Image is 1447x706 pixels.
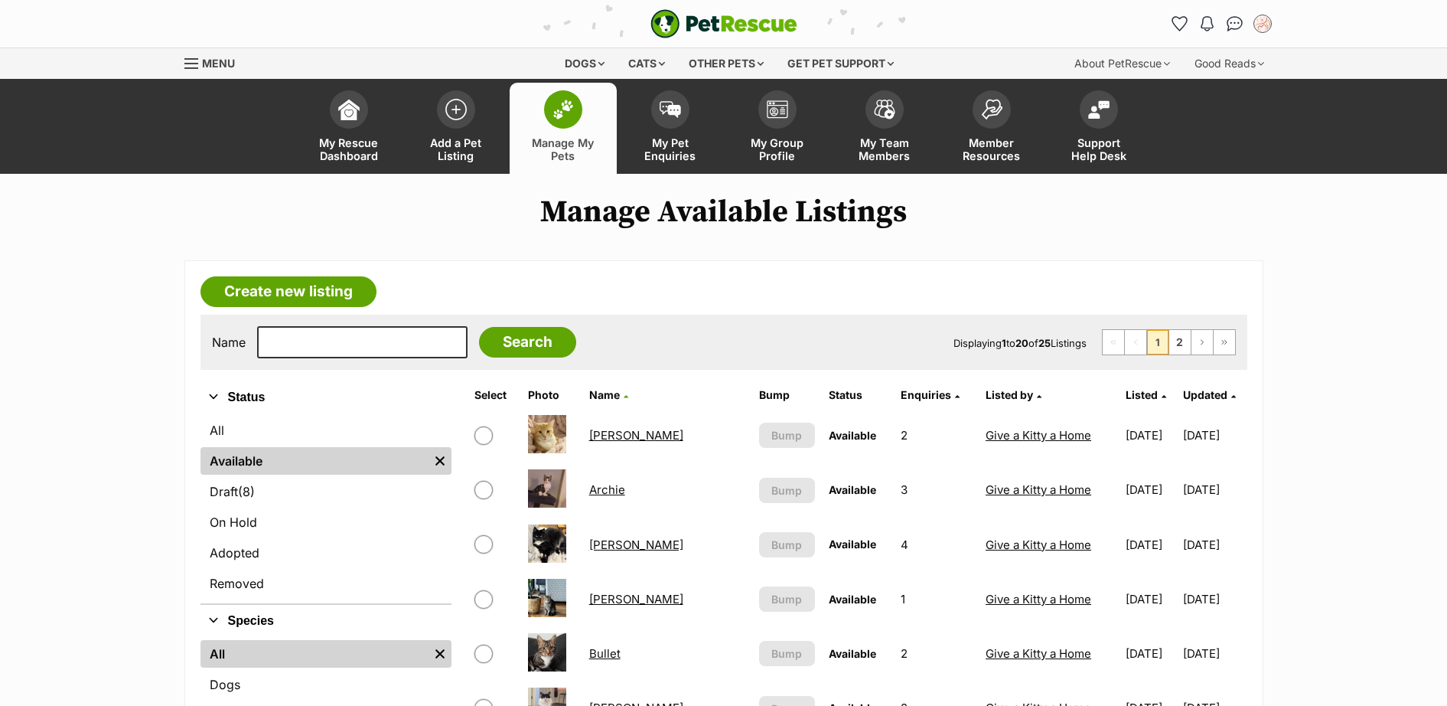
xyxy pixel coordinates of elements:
[1064,48,1181,79] div: About PetRescue
[200,508,451,536] a: On Hold
[901,388,960,401] a: Enquiries
[554,48,615,79] div: Dogs
[200,671,451,698] a: Dogs
[1195,11,1220,36] button: Notifications
[1184,48,1275,79] div: Good Reads
[1045,83,1152,174] a: Support Help Desk
[650,9,797,38] a: PetRescue
[850,136,919,162] span: My Team Members
[184,48,246,76] a: Menu
[617,83,724,174] a: My Pet Enquiries
[618,48,676,79] div: Cats
[1126,388,1158,401] span: Listed
[743,136,812,162] span: My Group Profile
[759,532,815,557] button: Bump
[986,646,1091,661] a: Give a Kitty a Home
[777,48,904,79] div: Get pet support
[402,83,510,174] a: Add a Pet Listing
[589,428,683,443] a: [PERSON_NAME]
[200,539,451,567] a: Adopted
[1183,388,1236,401] a: Updated
[1125,330,1146,355] span: Previous page
[1064,136,1133,162] span: Support Help Desk
[771,537,802,553] span: Bump
[1119,518,1181,571] td: [DATE]
[1002,337,1006,349] strong: 1
[759,423,815,448] button: Bump
[589,388,620,401] span: Name
[589,646,621,661] a: Bullet
[202,57,235,70] span: Menu
[1126,388,1166,401] a: Listed
[200,413,451,603] div: Status
[1147,330,1168,355] span: Page 1
[314,136,383,162] span: My Rescue Dashboard
[1169,330,1191,355] a: Page 2
[1183,627,1245,680] td: [DATE]
[759,641,815,666] button: Bump
[1183,463,1245,516] td: [DATE]
[1183,409,1245,462] td: [DATE]
[429,447,451,475] a: Remove filter
[895,573,978,626] td: 1
[724,83,831,174] a: My Group Profile
[445,99,467,120] img: add-pet-listing-icon-0afa8454b4691262ce3f59096e99ab1cd57d4a30225e0717b998d2c9b9846f56.svg
[238,482,255,501] span: (8)
[986,592,1091,606] a: Give a Kitty a Home
[200,447,429,475] a: Available
[1227,16,1243,31] img: chat-41dd97257d64d25036548639549fe6c8038ab92f7586957e7f3b1b290dea8141.svg
[1119,463,1181,516] td: [DATE]
[589,482,625,497] a: Archie
[829,429,876,442] span: Available
[479,327,576,358] input: Search
[986,482,1091,497] a: Give a Kitty a Home
[1183,388,1227,401] span: Updated
[986,538,1091,552] a: Give a Kitty a Home
[1201,16,1213,31] img: notifications-46538b983faf8c2785f20acdc204bb7945ddae34d4c08c2a6579f10ce5e182be.svg
[953,337,1087,349] span: Displaying to of Listings
[1183,573,1245,626] td: [DATE]
[660,101,681,118] img: pet-enquiries-icon-7e3ad2cf08bfb03b45e93fb7055b45f3efa6380592205ae92323e6603595dc1f.svg
[1119,627,1181,680] td: [DATE]
[1119,409,1181,462] td: [DATE]
[522,383,582,407] th: Photo
[429,640,451,668] a: Remove filter
[510,83,617,174] a: Manage My Pets
[771,646,802,662] span: Bump
[200,417,451,444] a: All
[829,647,876,660] span: Available
[468,383,520,407] th: Select
[1038,337,1051,349] strong: 25
[1168,11,1275,36] ul: Account quick links
[986,428,1091,443] a: Give a Kitty a Home
[771,591,802,607] span: Bump
[771,427,802,443] span: Bump
[422,136,490,162] span: Add a Pet Listing
[901,388,951,401] span: translation missing: en.admin.listings.index.attributes.enquiries
[200,570,451,597] a: Removed
[823,383,893,407] th: Status
[829,538,876,551] span: Available
[650,9,797,38] img: logo-e224e6f780fb5917bec1dbf3a21bbac754714ae5b6737aabdf751b685950b380.svg
[1191,330,1213,355] a: Next page
[529,136,598,162] span: Manage My Pets
[295,83,402,174] a: My Rescue Dashboard
[200,276,376,307] a: Create new listing
[829,593,876,606] span: Available
[759,587,815,612] button: Bump
[1183,518,1245,571] td: [DATE]
[874,100,895,119] img: team-members-icon-5396bd8760b3fe7c0b43da4ab00e1e3bb1a5d9ba89233759b79545d2d3fc5d0d.svg
[200,640,429,668] a: All
[938,83,1045,174] a: Member Resources
[831,83,938,174] a: My Team Members
[895,518,978,571] td: 4
[636,136,705,162] span: My Pet Enquiries
[1088,100,1110,119] img: help-desk-icon-fdf02630f3aa405de69fd3d07c3f3aa587a6932b1a1747fa1d2bba05be0121f9.svg
[829,483,876,496] span: Available
[1119,573,1181,626] td: [DATE]
[753,383,821,407] th: Bump
[589,592,683,606] a: [PERSON_NAME]
[1250,11,1275,36] button: My account
[895,627,978,680] td: 2
[200,478,451,505] a: Draft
